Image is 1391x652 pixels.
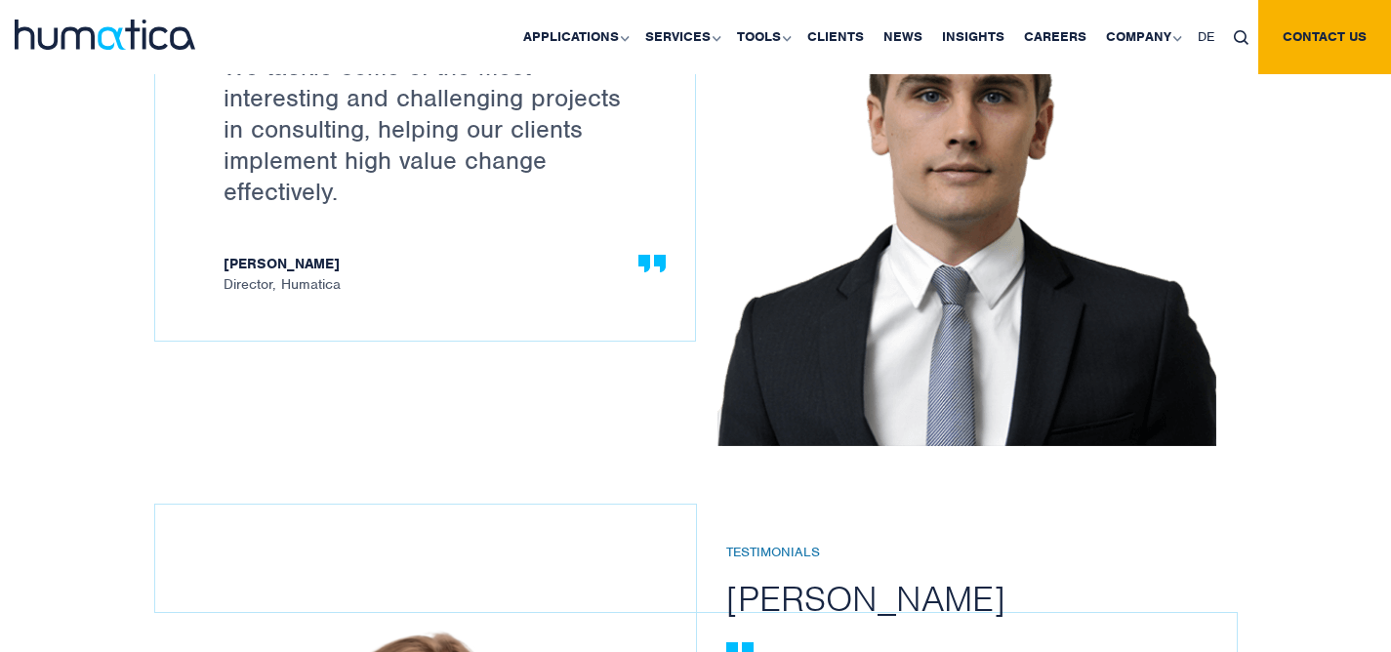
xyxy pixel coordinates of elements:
h6: Testimonials [726,545,1266,561]
p: We tackle some of the most interesting and challenging projects in consulting, helping our client... [224,51,646,207]
h2: [PERSON_NAME] [726,576,1266,621]
span: DE [1198,28,1214,45]
img: logo [15,20,195,50]
strong: [PERSON_NAME] [224,256,646,276]
span: Director, Humatica [224,256,646,292]
img: search_icon [1234,30,1248,45]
